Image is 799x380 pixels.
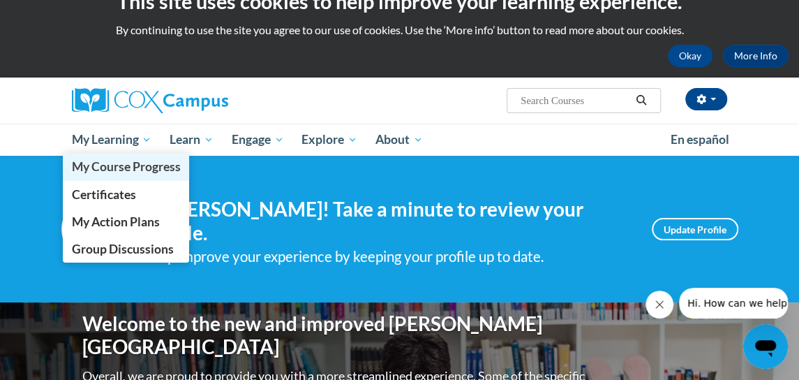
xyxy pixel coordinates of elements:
[685,88,727,110] button: Account Settings
[63,153,190,180] a: My Course Progress
[223,124,293,156] a: Engage
[292,124,366,156] a: Explore
[8,10,113,21] span: Hi. How can we help?
[631,92,652,109] button: Search
[671,132,729,147] span: En español
[743,324,788,369] iframe: Button to launch messaging window
[63,124,161,156] a: My Learning
[82,312,588,359] h1: Welcome to the new and improved [PERSON_NAME][GEOGRAPHIC_DATA]
[668,45,712,67] button: Okay
[72,88,276,113] a: Cox Campus
[10,22,789,38] p: By continuing to use the site you agree to our use of cookies. Use the ‘More info’ button to read...
[71,214,159,229] span: My Action Plans
[63,235,190,263] a: Group Discussions
[71,242,173,256] span: Group Discussions
[61,124,738,156] div: Main menu
[71,159,180,174] span: My Course Progress
[662,125,738,154] a: En español
[71,131,151,148] span: My Learning
[301,131,357,148] span: Explore
[519,92,631,109] input: Search Courses
[145,245,631,268] div: Help improve your experience by keeping your profile up to date.
[145,198,631,244] h4: Hi [PERSON_NAME]! Take a minute to review your profile.
[61,198,124,261] img: Profile Image
[679,288,788,319] iframe: Message from company
[232,131,284,148] span: Engage
[652,218,738,240] a: Update Profile
[160,124,223,156] a: Learn
[645,291,673,319] iframe: Close message
[63,181,190,208] a: Certificates
[72,88,228,113] img: Cox Campus
[375,131,423,148] span: About
[71,187,135,202] span: Certificates
[723,45,789,67] a: More Info
[170,131,214,148] span: Learn
[366,124,432,156] a: About
[63,208,190,235] a: My Action Plans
